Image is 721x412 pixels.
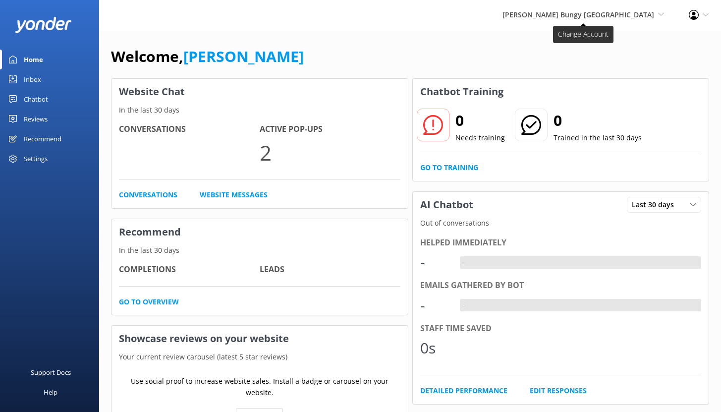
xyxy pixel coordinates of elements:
p: In the last 30 days [111,105,408,116]
h2: 0 [455,109,505,132]
h4: Conversations [119,123,260,136]
span: Last 30 days [632,199,680,210]
p: 2 [260,136,400,169]
div: - [420,250,450,274]
h3: Recommend [111,219,408,245]
a: Conversations [119,189,177,200]
a: Detailed Performance [420,385,507,396]
h3: Showcase reviews on your website [111,326,408,352]
a: Edit Responses [530,385,587,396]
h3: Chatbot Training [413,79,511,105]
a: Website Messages [200,189,268,200]
h4: Active Pop-ups [260,123,400,136]
h3: AI Chatbot [413,192,481,218]
div: Support Docs [31,362,71,382]
div: Recommend [24,129,61,149]
div: Inbox [24,69,41,89]
div: Chatbot [24,89,48,109]
div: - [460,256,467,269]
p: In the last 30 days [111,245,408,256]
div: - [460,299,467,312]
p: Trained in the last 30 days [554,132,642,143]
h4: Leads [260,263,400,276]
div: Home [24,50,43,69]
div: Reviews [24,109,48,129]
img: yonder-white-logo.png [15,17,72,33]
div: Settings [24,149,48,169]
div: Help [44,382,57,402]
h1: Welcome, [111,45,304,68]
a: Go to Training [420,162,478,173]
p: Needs training [455,132,505,143]
div: - [420,294,450,317]
a: Go to overview [119,296,179,307]
p: Out of conversations [413,218,709,229]
p: Your current review carousel (latest 5 star reviews) [111,352,408,362]
a: [PERSON_NAME] [183,46,304,66]
h2: 0 [554,109,642,132]
h3: Website Chat [111,79,408,105]
div: Helped immediately [420,236,702,249]
div: Emails gathered by bot [420,279,702,292]
p: Use social proof to increase website sales. Install a badge or carousel on your website. [119,376,400,398]
span: [PERSON_NAME] Bungy [GEOGRAPHIC_DATA] [502,10,654,19]
h4: Completions [119,263,260,276]
div: Staff time saved [420,322,702,335]
div: 0s [420,336,450,360]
